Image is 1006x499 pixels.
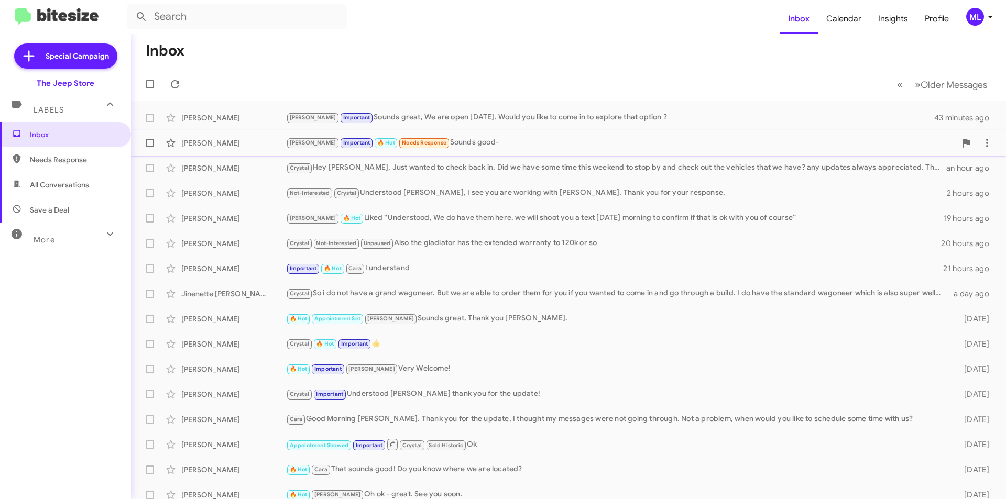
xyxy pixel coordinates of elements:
[290,190,330,196] span: Not-Interested
[181,113,286,123] div: [PERSON_NAME]
[34,235,55,245] span: More
[364,240,391,247] span: Unpaused
[181,163,286,173] div: [PERSON_NAME]
[181,213,286,224] div: [PERSON_NAME]
[343,139,370,146] span: Important
[356,442,383,449] span: Important
[341,340,368,347] span: Important
[181,188,286,198] div: [PERSON_NAME]
[343,114,370,121] span: Important
[286,363,947,375] div: Very Welcome!
[314,491,361,498] span: [PERSON_NAME]
[870,4,916,34] a: Insights
[316,240,356,247] span: Not-Interested
[181,414,286,425] div: [PERSON_NAME]
[916,4,957,34] span: Profile
[37,78,94,88] div: The Jeep Store
[286,413,947,425] div: Good Morning [PERSON_NAME]. Thank you for the update, I thought my messages were not going throug...
[314,315,360,322] span: Appointment Set
[181,464,286,475] div: [PERSON_NAME]
[921,79,987,91] span: Older Messages
[402,442,422,449] span: Crystal
[290,114,336,121] span: [PERSON_NAME]
[947,389,998,400] div: [DATE]
[127,4,347,29] input: Search
[957,8,994,26] button: ML
[947,464,998,475] div: [DATE]
[286,388,947,400] div: Understood [PERSON_NAME] thank you for the update!
[181,314,286,324] div: [PERSON_NAME]
[286,237,941,249] div: Also the gladiator has the extended warranty to 120k or so
[286,162,946,174] div: Hey [PERSON_NAME]. Just wanted to check back in. Did we have some time this weekend to stop by an...
[891,74,993,95] nav: Page navigation example
[290,340,309,347] span: Crystal
[897,78,903,91] span: «
[909,74,993,95] button: Next
[348,365,395,372] span: [PERSON_NAME]
[941,238,998,249] div: 20 hours ago
[290,442,349,449] span: Appointment Showed
[181,339,286,349] div: [PERSON_NAME]
[947,289,998,299] div: a day ago
[181,389,286,400] div: [PERSON_NAME]
[286,212,943,224] div: Liked “Understood, We do have them here. we will shoot you a text [DATE] morning to confirm if th...
[286,112,935,124] div: Sounds great, We are open [DATE]. Would you like to come in to explore that option ?
[181,238,286,249] div: [PERSON_NAME]
[316,391,343,397] span: Important
[181,263,286,274] div: [PERSON_NAME]
[181,289,286,299] div: Jinenette [PERSON_NAME]
[348,265,362,272] span: Cara
[290,139,336,146] span: [PERSON_NAME]
[947,439,998,450] div: [DATE]
[290,265,317,272] span: Important
[943,263,998,274] div: 21 hours ago
[181,439,286,450] div: [PERSON_NAME]
[286,287,947,300] div: So i do not have a grand wagoneer. But we are able to order them for you if you wanted to come in...
[947,339,998,349] div: [DATE]
[935,113,998,123] div: 43 minutes ago
[947,314,998,324] div: [DATE]
[290,290,309,297] span: Crystal
[286,313,947,325] div: Sounds great, Thank you [PERSON_NAME].
[286,463,947,475] div: That sounds good! Do you know where we are located?
[286,187,947,199] div: Understood [PERSON_NAME], I see you are working with [PERSON_NAME]. Thank you for your response.
[337,190,356,196] span: Crystal
[34,105,64,115] span: Labels
[343,215,361,221] span: 🔥 Hot
[818,4,870,34] a: Calendar
[402,139,446,146] span: Needs Response
[915,78,921,91] span: »
[290,491,308,498] span: 🔥 Hot
[30,180,89,190] span: All Conversations
[780,4,818,34] a: Inbox
[947,364,998,374] div: [DATE]
[30,154,119,165] span: Needs Response
[14,43,117,69] a: Special Campaign
[181,364,286,374] div: [PERSON_NAME]
[943,213,998,224] div: 19 hours ago
[947,188,998,198] div: 2 hours ago
[377,139,395,146] span: 🔥 Hot
[324,265,342,272] span: 🔥 Hot
[146,42,184,59] h1: Inbox
[290,215,336,221] span: [PERSON_NAME]
[947,414,998,425] div: [DATE]
[290,466,308,473] span: 🔥 Hot
[290,416,303,423] span: Cara
[966,8,984,26] div: ML
[286,338,947,350] div: 👍
[286,438,947,451] div: Ok
[290,164,309,171] span: Crystal
[30,129,119,140] span: Inbox
[286,262,943,274] div: I understand
[290,391,309,397] span: Crystal
[181,138,286,148] div: [PERSON_NAME]
[429,442,463,449] span: Sold Historic
[46,51,109,61] span: Special Campaign
[891,74,909,95] button: Previous
[367,315,414,322] span: [PERSON_NAME]
[286,137,956,149] div: Sounds good-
